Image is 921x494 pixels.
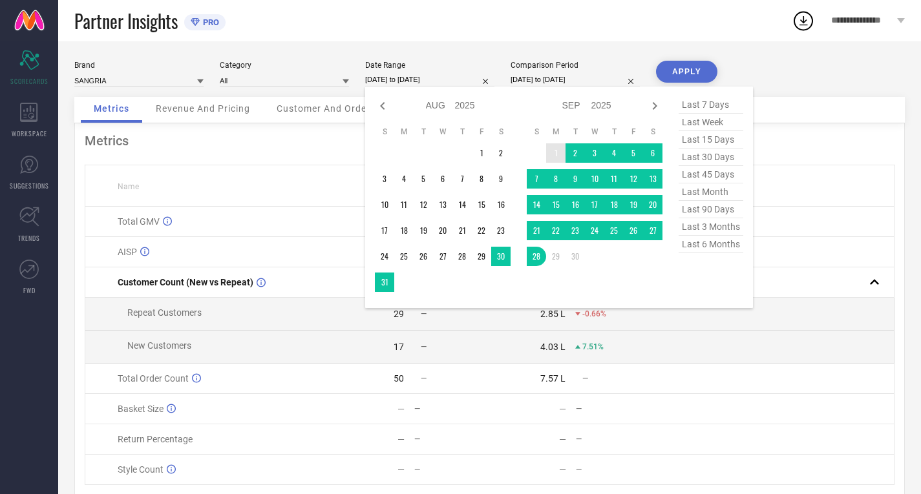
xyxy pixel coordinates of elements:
[18,233,40,243] span: TRENDS
[433,247,452,266] td: Wed Aug 27 2025
[414,221,433,240] td: Tue Aug 19 2025
[585,127,604,137] th: Wednesday
[421,374,427,383] span: —
[566,169,585,189] td: Tue Sep 09 2025
[604,143,624,163] td: Thu Sep 04 2025
[582,309,606,318] span: -0.66%
[679,131,743,149] span: last 15 days
[624,143,643,163] td: Fri Sep 05 2025
[585,221,604,240] td: Wed Sep 24 2025
[74,8,178,34] span: Partner Insights
[433,221,452,240] td: Wed Aug 20 2025
[472,127,491,137] th: Friday
[127,340,191,351] span: New Customers
[127,307,202,318] span: Repeat Customers
[452,169,472,189] td: Thu Aug 07 2025
[527,169,546,189] td: Sun Sep 07 2025
[491,127,511,137] th: Saturday
[118,182,139,191] span: Name
[566,127,585,137] th: Tuesday
[74,61,204,70] div: Brand
[582,342,604,351] span: 7.51%
[576,435,651,444] div: —
[118,373,189,384] span: Total Order Count
[566,195,585,214] td: Tue Sep 16 2025
[679,166,743,183] span: last 45 days
[546,143,566,163] td: Mon Sep 01 2025
[585,143,604,163] td: Wed Sep 03 2025
[647,98,662,114] div: Next month
[472,195,491,214] td: Fri Aug 15 2025
[679,183,743,201] span: last month
[85,133,895,149] div: Metrics
[397,404,405,414] div: —
[10,181,49,190] span: SUGGESTIONS
[394,221,414,240] td: Mon Aug 18 2025
[491,247,511,266] td: Sat Aug 30 2025
[472,143,491,163] td: Fri Aug 01 2025
[527,127,546,137] th: Sunday
[604,169,624,189] td: Thu Sep 11 2025
[394,169,414,189] td: Mon Aug 04 2025
[365,61,494,70] div: Date Range
[624,169,643,189] td: Fri Sep 12 2025
[643,127,662,137] th: Saturday
[566,247,585,266] td: Tue Sep 30 2025
[546,127,566,137] th: Monday
[12,129,47,138] span: WORKSPACE
[433,195,452,214] td: Wed Aug 13 2025
[414,169,433,189] td: Tue Aug 05 2025
[472,169,491,189] td: Fri Aug 08 2025
[491,169,511,189] td: Sat Aug 09 2025
[397,434,405,444] div: —
[118,404,164,414] span: Basket Size
[118,247,137,257] span: AISP
[792,9,815,32] div: Open download list
[624,221,643,240] td: Fri Sep 26 2025
[491,195,511,214] td: Sat Aug 16 2025
[643,221,662,240] td: Sat Sep 27 2025
[10,76,48,86] span: SCORECARDS
[559,434,566,444] div: —
[421,309,427,318] span: —
[511,61,640,70] div: Comparison Period
[624,195,643,214] td: Fri Sep 19 2025
[200,17,219,27] span: PRO
[679,96,743,114] span: last 7 days
[643,143,662,163] td: Sat Sep 06 2025
[394,373,404,384] div: 50
[118,216,160,227] span: Total GMV
[540,309,566,319] div: 2.85 L
[414,195,433,214] td: Tue Aug 12 2025
[679,114,743,131] span: last week
[540,373,566,384] div: 7.57 L
[679,149,743,166] span: last 30 days
[277,103,376,114] span: Customer And Orders
[576,404,651,413] div: —
[491,143,511,163] td: Sat Aug 02 2025
[394,247,414,266] td: Mon Aug 25 2025
[414,435,489,444] div: —
[421,342,427,351] span: —
[643,169,662,189] td: Sat Sep 13 2025
[527,221,546,240] td: Sun Sep 21 2025
[23,285,36,295] span: FWD
[624,127,643,137] th: Friday
[375,221,394,240] td: Sun Aug 17 2025
[566,221,585,240] td: Tue Sep 23 2025
[679,236,743,253] span: last 6 months
[604,195,624,214] td: Thu Sep 18 2025
[491,221,511,240] td: Sat Aug 23 2025
[220,61,349,70] div: Category
[527,195,546,214] td: Sun Sep 14 2025
[576,465,651,474] div: —
[604,221,624,240] td: Thu Sep 25 2025
[472,221,491,240] td: Fri Aug 22 2025
[414,247,433,266] td: Tue Aug 26 2025
[118,464,164,475] span: Style Count
[546,195,566,214] td: Mon Sep 15 2025
[585,169,604,189] td: Wed Sep 10 2025
[156,103,250,114] span: Revenue And Pricing
[394,127,414,137] th: Monday
[656,61,717,83] button: APPLY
